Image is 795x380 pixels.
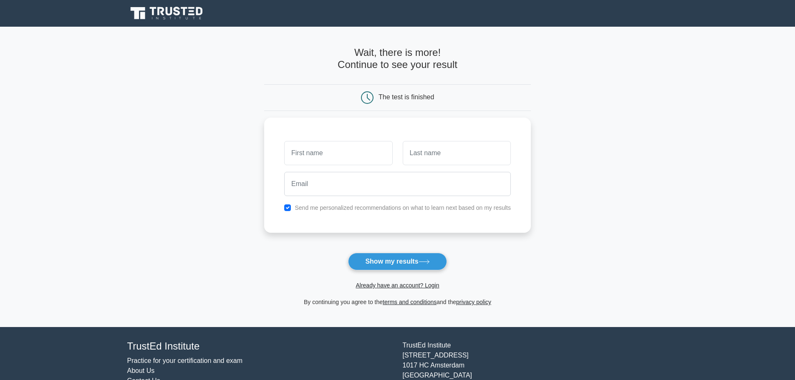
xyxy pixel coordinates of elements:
a: terms and conditions [383,299,437,305]
div: The test is finished [379,93,434,101]
h4: Wait, there is more! Continue to see your result [264,47,531,71]
h4: TrustEd Institute [127,340,393,352]
label: Send me personalized recommendations on what to learn next based on my results [295,204,511,211]
a: About Us [127,367,155,374]
button: Show my results [348,253,447,270]
a: Practice for your certification and exam [127,357,243,364]
a: privacy policy [456,299,491,305]
input: Last name [403,141,511,165]
input: First name [284,141,392,165]
div: By continuing you agree to the and the [259,297,536,307]
a: Already have an account? Login [356,282,439,289]
input: Email [284,172,511,196]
